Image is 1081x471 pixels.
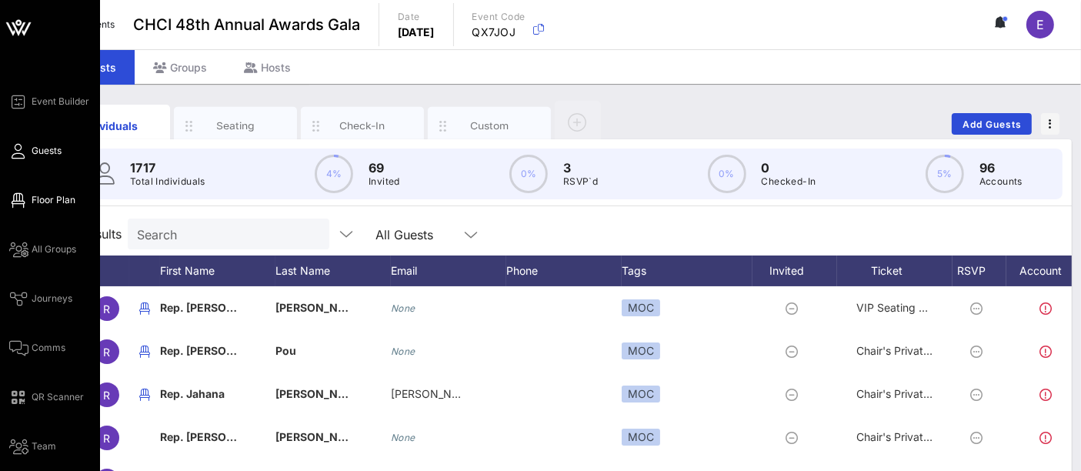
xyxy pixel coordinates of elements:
[366,219,489,249] div: All Guests
[856,344,983,357] span: Chair's Private Reception
[563,174,598,189] p: RSVP`d
[622,342,660,359] div: MOC
[391,346,415,357] i: None
[32,193,75,207] span: Floor Plan
[32,439,56,453] span: Team
[752,256,837,286] div: Invited
[275,344,296,357] span: Pou
[275,430,366,443] span: [PERSON_NAME]
[398,9,435,25] p: Date
[75,118,143,134] div: Individuals
[375,228,433,242] div: All Guests
[160,430,277,443] span: Rep. [PERSON_NAME]
[32,390,84,404] span: QR Scanner
[329,119,397,133] div: Check-In
[563,159,598,177] p: 3
[369,174,400,189] p: Invited
[160,256,275,286] div: First Name
[225,50,309,85] div: Hosts
[962,119,1023,130] span: Add Guests
[104,346,111,359] span: R
[1026,11,1054,38] div: E
[762,174,816,189] p: Checked-In
[135,50,225,85] div: Groups
[455,119,524,133] div: Custom
[9,289,72,308] a: Journeys
[622,429,660,446] div: MOC
[472,25,525,40] p: QX7JOJ
[104,302,111,316] span: R
[9,437,56,456] a: Team
[9,142,62,160] a: Guests
[952,113,1032,135] button: Add Guests
[953,256,1006,286] div: RSVP
[979,174,1023,189] p: Accounts
[202,119,270,133] div: Seating
[9,92,89,111] a: Event Builder
[9,388,84,406] a: QR Scanner
[837,256,953,286] div: Ticket
[856,387,983,400] span: Chair's Private Reception
[856,301,1056,314] span: VIP Seating & Chair's Private Reception
[275,387,366,400] span: [PERSON_NAME]
[1036,17,1044,32] span: E
[275,256,391,286] div: Last Name
[130,159,205,177] p: 1717
[762,159,816,177] p: 0
[275,301,366,314] span: [PERSON_NAME]
[391,302,415,314] i: None
[506,256,622,286] div: Phone
[104,432,111,445] span: R
[160,344,277,357] span: Rep. [PERSON_NAME]
[9,240,76,259] a: All Groups
[369,159,400,177] p: 69
[856,430,983,443] span: Chair's Private Reception
[32,144,62,158] span: Guests
[104,389,111,402] span: R
[32,341,65,355] span: Comms
[160,387,225,400] span: Rep. Jahana
[160,301,277,314] span: Rep. [PERSON_NAME]
[391,432,415,443] i: None
[133,13,360,36] span: CHCI 48th Annual Awards Gala
[9,339,65,357] a: Comms
[391,256,506,286] div: Email
[398,25,435,40] p: [DATE]
[9,191,75,209] a: Floor Plan
[130,174,205,189] p: Total Individuals
[979,159,1023,177] p: 96
[472,9,525,25] p: Event Code
[32,242,76,256] span: All Groups
[391,387,665,400] span: [PERSON_NAME][EMAIL_ADDRESS][DOMAIN_NAME]
[32,292,72,306] span: Journeys
[622,299,660,316] div: MOC
[32,95,89,109] span: Event Builder
[622,256,752,286] div: Tags
[622,386,660,403] div: MOC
